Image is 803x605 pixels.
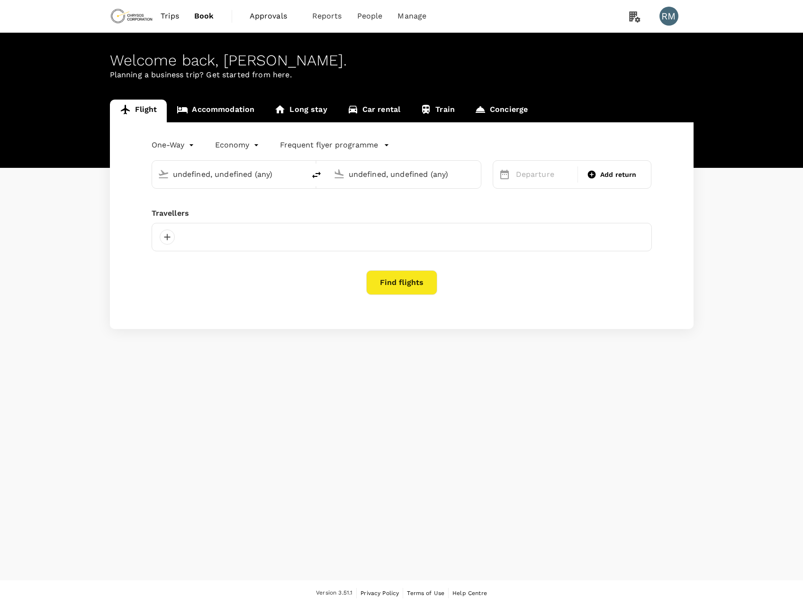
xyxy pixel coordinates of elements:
a: Help Centre [452,588,487,598]
a: Privacy Policy [361,588,399,598]
div: Travellers [152,208,652,219]
a: Concierge [465,100,538,122]
p: Frequent flyer programme [280,139,378,151]
div: Economy [215,137,261,153]
button: Open [474,173,476,175]
span: Terms of Use [407,590,444,596]
span: Privacy Policy [361,590,399,596]
input: Going to [349,167,461,182]
img: Chrysos Corporation [110,6,153,27]
span: Approvals [250,10,297,22]
span: Manage [397,10,426,22]
div: One-Way [152,137,196,153]
p: Departure [516,169,572,180]
span: Book [194,10,214,22]
span: Help Centre [452,590,487,596]
span: Trips [161,10,179,22]
div: Welcome back , [PERSON_NAME] . [110,52,694,69]
a: Long stay [264,100,337,122]
a: Terms of Use [407,588,444,598]
span: Add return [600,170,637,180]
a: Car rental [337,100,411,122]
a: Accommodation [167,100,264,122]
button: Frequent flyer programme [280,139,389,151]
span: People [357,10,383,22]
button: Open [298,173,300,175]
a: Train [410,100,465,122]
div: RM [659,7,678,26]
span: Version 3.51.1 [316,588,352,598]
a: Flight [110,100,167,122]
p: Planning a business trip? Get started from here. [110,69,694,81]
input: Depart from [173,167,285,182]
button: Find flights [366,270,437,295]
button: delete [305,164,328,186]
span: Reports [312,10,342,22]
